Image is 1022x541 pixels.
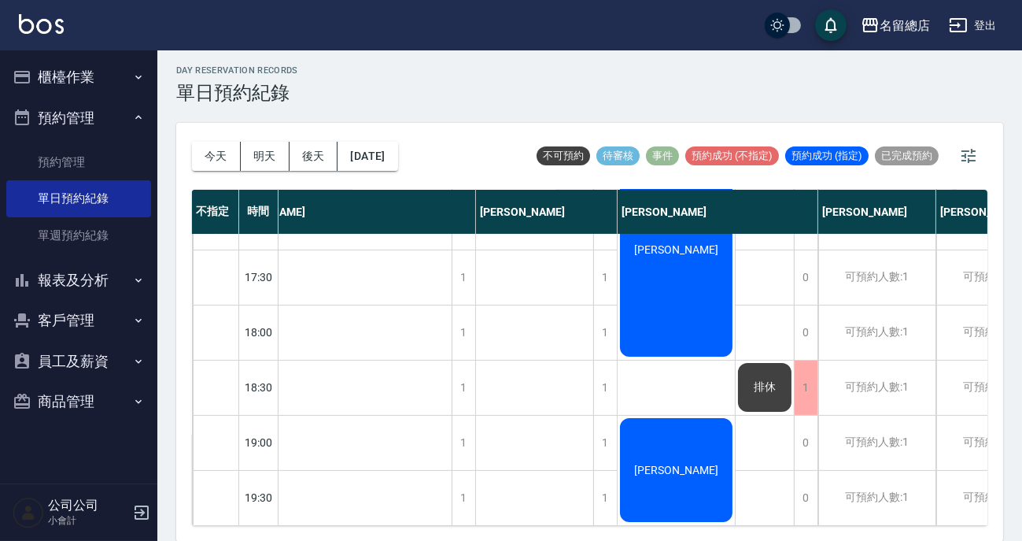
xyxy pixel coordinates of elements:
div: 1 [593,250,617,305]
div: 可預約人數:1 [818,250,935,305]
div: 19:00 [239,415,279,470]
div: [PERSON_NAME] [476,190,618,234]
div: 可預約人數:1 [818,416,935,470]
button: [DATE] [338,142,397,171]
h5: 公司公司 [48,498,128,513]
span: [PERSON_NAME] [631,464,721,476]
span: 事件 [646,149,679,163]
a: 單週預約紀錄 [6,217,151,254]
div: [PERSON_NAME] [216,190,476,234]
div: [PERSON_NAME] [618,190,818,234]
img: Logo [19,14,64,34]
div: 可預約人數:1 [818,361,935,415]
div: 時間 [239,190,279,234]
div: 名留總店 [880,16,930,35]
div: 1 [593,471,617,525]
button: 櫃檯作業 [6,57,151,98]
div: 1 [452,471,475,525]
div: [PERSON_NAME] [818,190,936,234]
a: 單日預約紀錄 [6,180,151,217]
button: save [815,9,847,41]
div: 不指定 [192,190,239,234]
button: 後天 [290,142,338,171]
div: 1 [452,250,475,305]
p: 小會計 [48,513,128,528]
button: 明天 [241,142,290,171]
button: 登出 [943,11,1003,40]
div: 1 [593,306,617,360]
span: 待審核 [596,149,640,163]
a: 預約管理 [6,144,151,180]
div: 1 [593,361,617,415]
button: 員工及薪資 [6,341,151,382]
button: 客戶管理 [6,300,151,341]
img: Person [13,497,44,528]
span: [PERSON_NAME] [631,243,721,256]
div: 可預約人數:1 [818,471,935,525]
div: 1 [452,361,475,415]
div: 19:30 [239,470,279,525]
div: 0 [794,471,817,525]
div: 1 [794,361,817,415]
div: 0 [794,306,817,360]
div: 18:00 [239,305,279,360]
h2: day Reservation records [176,65,298,76]
div: 1 [593,416,617,470]
div: 17:30 [239,250,279,305]
div: 0 [794,416,817,470]
span: 預約成功 (指定) [785,149,869,163]
div: 可預約人數:1 [818,306,935,360]
span: 不可預約 [537,149,590,163]
button: 名留總店 [854,9,936,42]
h3: 單日預約紀錄 [176,82,298,104]
button: 商品管理 [6,381,151,422]
span: 排休 [751,380,779,395]
button: 報表及分析 [6,260,151,301]
div: 1 [452,416,475,470]
span: 預約成功 (不指定) [685,149,779,163]
div: 0 [794,250,817,305]
span: 已完成預約 [875,149,939,163]
button: 今天 [192,142,241,171]
div: 1 [452,306,475,360]
div: 18:30 [239,360,279,415]
button: 預約管理 [6,98,151,139]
